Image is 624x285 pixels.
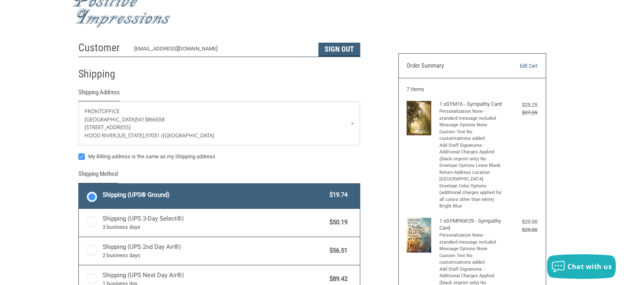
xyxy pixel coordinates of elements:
[103,214,326,231] span: Shipping (UPS 3-Day Select®)
[326,274,348,284] span: $89.42
[439,253,503,266] li: Custom Text No customizations added
[326,218,348,227] span: $50.19
[163,132,214,139] span: [GEOGRAPHIC_DATA]
[505,109,537,117] div: $27.25
[439,129,503,142] li: Custom Text No customizations added
[505,218,537,226] div: $23.00
[78,67,126,81] h2: Shipping
[567,262,612,271] span: Chat with us
[496,62,537,70] a: Edit Cart
[439,218,503,231] h4: 1 x SYMPAW29 - Sympathy Card
[85,107,102,115] span: Front
[318,43,360,57] button: Sign Out
[439,183,503,210] li: Envelope Color Options (additional charges applied for all colors other than white) Bright Blue
[326,246,348,255] span: $56.51
[505,101,537,109] div: $25.25
[439,108,503,122] li: Personalization None - standard message included
[439,162,503,169] li: Envelope Options Leave Blank
[439,101,503,107] h4: 1 x SYM16 - Sympathy Card
[407,86,537,93] h3: 7 Items
[407,62,496,70] h3: Order Summary
[103,190,326,200] span: Shipping (UPS® Ground)
[78,41,126,55] h2: Customer
[103,242,326,260] span: Shipping (UPS 2nd Day Air®)
[439,232,503,246] li: Personalization None - standard message included
[85,123,130,131] span: [STREET_ADDRESS]
[439,246,503,253] li: Message Options None
[326,190,348,200] span: $19.74
[103,251,326,260] span: 2 business days
[78,88,120,101] legend: Shipping Address
[547,254,616,279] button: Chat with us
[103,223,326,231] span: 3 business days
[505,226,537,234] div: $25.00
[136,116,165,123] span: 5413866658
[78,153,360,160] label: My Billing address is the same as my Shipping address
[145,132,163,139] span: 97031 /
[85,132,117,139] span: Hood River,
[439,122,503,129] li: Message Options None
[85,116,136,123] span: [GEOGRAPHIC_DATA]
[78,169,118,183] legend: Shipping Method
[134,45,310,57] div: [EMAIL_ADDRESS][DOMAIN_NAME]
[102,107,119,115] span: Office
[117,132,145,139] span: [US_STATE],
[439,169,503,183] li: Return Address Location [GEOGRAPHIC_DATA]
[439,142,503,163] li: Add Staff Signatures - Additional Charges Applied (black imprint only) No
[79,102,360,145] a: Enter or select a different address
